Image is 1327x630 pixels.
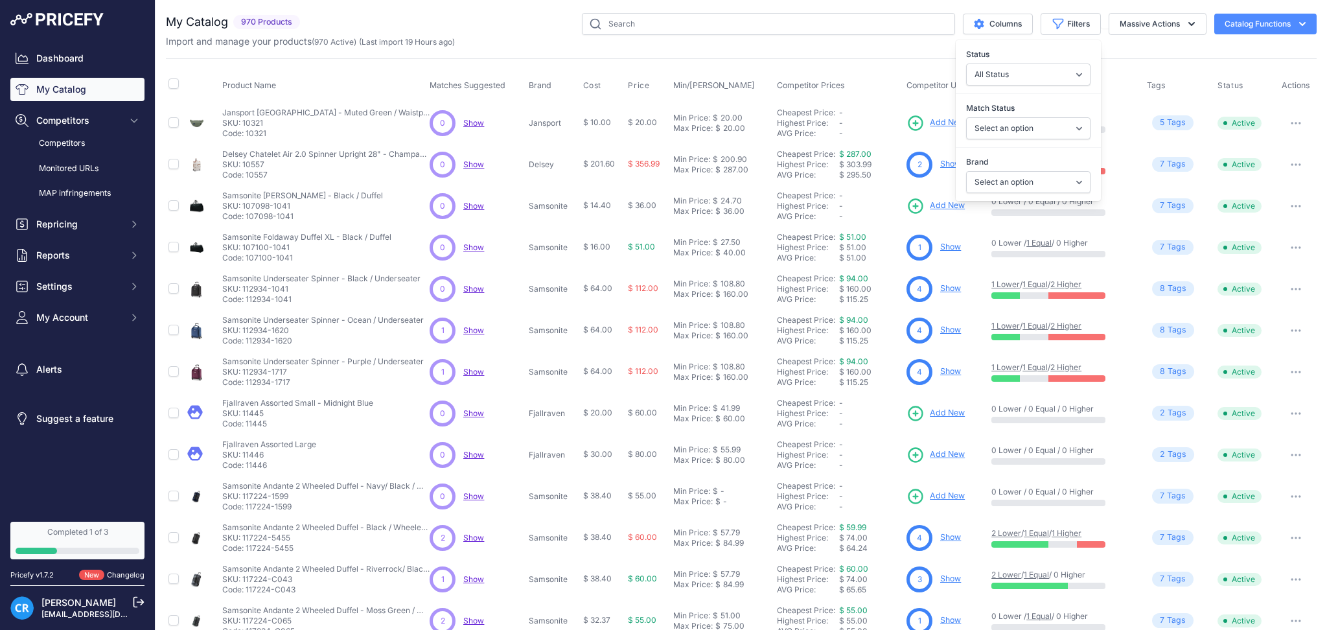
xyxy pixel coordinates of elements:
[839,274,868,283] a: $ 94.00
[713,279,718,289] div: $
[440,159,445,170] span: 0
[463,533,484,542] span: Show
[1182,283,1186,295] span: s
[1160,324,1165,336] span: 8
[673,362,710,372] div: Min Price:
[777,377,839,388] div: AVG Price:
[222,377,424,388] p: Code: 112934-1717
[1147,80,1166,90] span: Tags
[1052,528,1081,538] a: 1 Higher
[1152,281,1194,296] span: Tag
[1160,407,1165,419] span: 2
[1160,283,1165,295] span: 8
[839,118,843,128] span: -
[673,206,713,216] div: Max Price:
[222,118,430,128] p: SKU: 10321
[673,113,710,123] div: Min Price:
[1050,279,1081,289] a: 2 Higher
[673,403,710,414] div: Min Price:
[222,232,391,242] p: Samsonite Foldaway Duffel XL - Black / Duffel
[721,248,746,258] div: 40.00
[583,80,601,91] span: Cost
[940,325,961,334] a: Show
[673,196,710,206] div: Min Price:
[1160,241,1164,253] span: 7
[1217,80,1246,91] button: Status
[839,242,866,252] span: $ 51.00
[930,407,965,419] span: Add New
[673,248,713,258] div: Max Price:
[777,211,839,222] div: AVG Price:
[10,47,144,506] nav: Sidebar
[839,294,901,305] div: $ 115.25
[777,294,839,305] div: AVG Price:
[777,118,839,128] div: Highest Price:
[36,280,121,293] span: Settings
[10,132,144,155] a: Competitors
[713,196,718,206] div: $
[906,404,965,423] a: Add New
[463,201,484,211] a: Show
[222,80,276,90] span: Product Name
[441,366,444,378] span: 1
[1282,80,1310,90] span: Actions
[430,80,505,90] span: Matches Suggested
[718,403,740,414] div: 41.99
[906,197,965,215] a: Add New
[777,242,839,253] div: Highest Price:
[10,213,144,236] button: Repricing
[777,315,835,325] a: Cheapest Price:
[839,149,871,159] a: $ 287.00
[777,108,835,117] a: Cheapest Price:
[777,564,835,574] a: Cheapest Price:
[777,398,835,408] a: Cheapest Price:
[1041,13,1101,35] button: Filters
[583,283,612,293] span: $ 64.00
[839,315,868,325] a: $ 94.00
[463,616,484,625] a: Show
[166,35,455,48] p: Import and manage your products
[582,13,955,35] input: Search
[1160,200,1164,212] span: 7
[628,80,649,91] span: Price
[10,157,144,180] a: Monitored URLs
[839,211,843,221] span: -
[222,367,424,377] p: SKU: 112934-1717
[463,408,484,418] span: Show
[777,439,835,449] a: Cheapest Price:
[628,283,658,293] span: $ 112.00
[777,284,839,294] div: Highest Price:
[222,274,421,284] p: Samsonite Underseater Spinner - Black / Underseater
[583,117,611,127] span: $ 10.00
[839,191,843,200] span: -
[583,159,615,169] span: $ 201.60
[940,242,961,251] a: Show
[10,275,144,298] button: Settings
[1217,324,1262,337] span: Active
[673,80,755,90] span: Min/[PERSON_NAME]
[1217,80,1243,91] span: Status
[1152,198,1194,213] span: Tag
[839,564,868,574] a: $ 60.00
[222,211,383,222] p: Code: 107098-1041
[10,13,104,26] img: Pricefy Logo
[715,123,721,134] div: $
[673,289,713,299] div: Max Price:
[963,14,1033,34] button: Columns
[839,605,868,615] a: $ 55.00
[222,284,421,294] p: SKU: 112934-1041
[991,528,1021,538] a: 2 Lower
[463,367,484,377] a: Show
[529,80,551,90] span: Brand
[10,182,144,205] a: MAP infringements
[529,118,577,128] p: Jansport
[991,321,1020,331] a: 1 Lower
[10,522,144,559] a: Completed 1 of 3
[463,491,484,501] span: Show
[1160,158,1164,170] span: 7
[777,274,835,283] a: Cheapest Price:
[715,289,721,299] div: $
[440,117,445,129] span: 0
